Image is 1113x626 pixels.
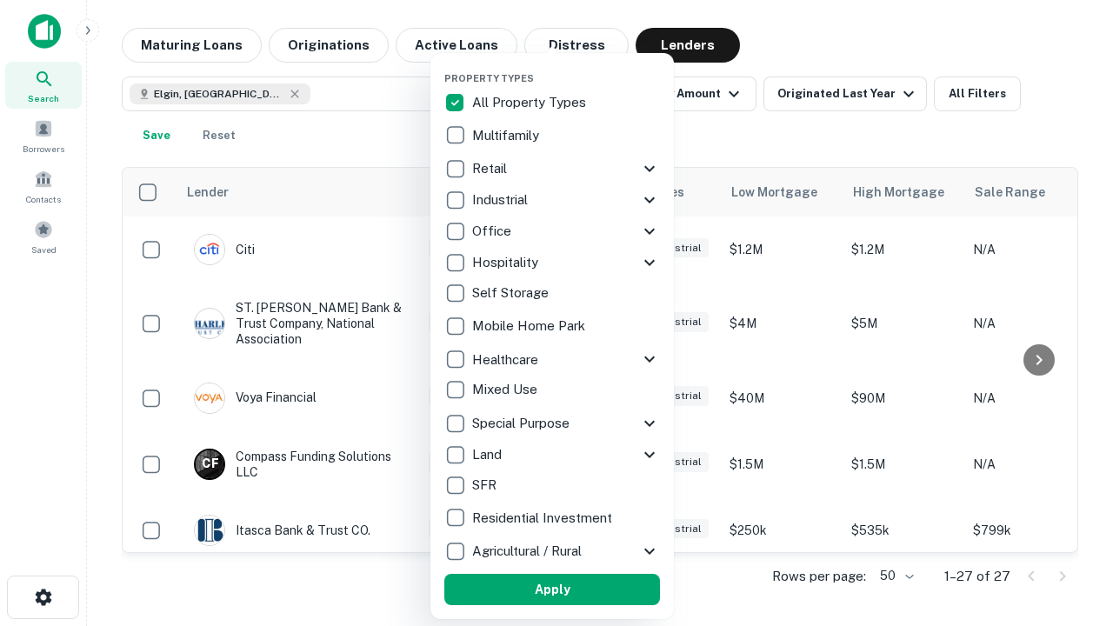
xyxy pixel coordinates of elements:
[472,508,616,529] p: Residential Investment
[444,73,534,83] span: Property Types
[444,536,660,567] div: Agricultural / Rural
[444,343,660,375] div: Healthcare
[472,541,585,562] p: Agricultural / Rural
[472,158,510,179] p: Retail
[472,316,589,336] p: Mobile Home Park
[472,350,542,370] p: Healthcare
[444,408,660,439] div: Special Purpose
[472,283,552,303] p: Self Storage
[1026,487,1113,570] iframe: Chat Widget
[472,444,505,465] p: Land
[472,475,500,496] p: SFR
[444,216,660,247] div: Office
[444,574,660,605] button: Apply
[472,92,590,113] p: All Property Types
[472,125,543,146] p: Multifamily
[444,247,660,278] div: Hospitality
[472,379,541,400] p: Mixed Use
[444,153,660,184] div: Retail
[444,184,660,216] div: Industrial
[472,252,542,273] p: Hospitality
[472,413,573,434] p: Special Purpose
[472,221,515,242] p: Office
[444,439,660,470] div: Land
[472,190,531,210] p: Industrial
